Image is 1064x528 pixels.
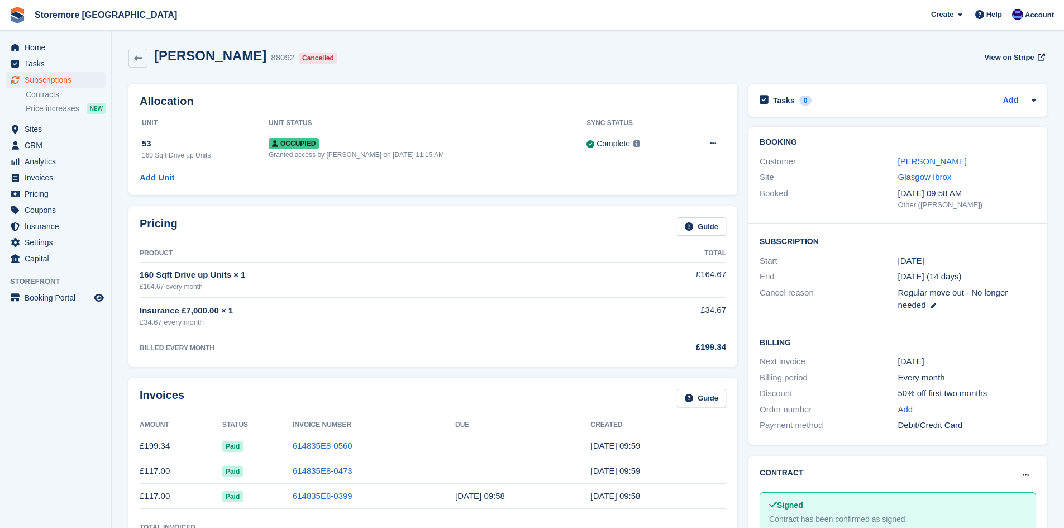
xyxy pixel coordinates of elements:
div: Signed [769,500,1027,511]
div: £34.67 every month [140,317,596,328]
span: Paid [222,466,243,477]
h2: Pricing [140,217,178,236]
h2: Tasks [773,96,795,106]
div: 0 [799,96,812,106]
div: BILLED EVERY MONTH [140,343,596,353]
a: Storemore [GEOGRAPHIC_DATA] [30,6,182,24]
a: Preview store [92,291,106,305]
th: Total [596,245,727,263]
div: £164.67 every month [140,282,596,292]
span: Home [25,40,92,55]
td: £117.00 [140,484,222,509]
h2: Subscription [760,235,1036,246]
a: 614835E8-0473 [293,466,352,475]
div: £199.34 [596,341,727,354]
a: menu [6,137,106,153]
a: Add [898,403,913,416]
div: Cancel reason [760,287,898,312]
div: Insurance £7,000.00 × 1 [140,305,596,317]
th: Created [591,416,727,434]
span: Tasks [25,56,92,72]
span: Invoices [25,170,92,185]
td: £199.34 [140,434,222,459]
h2: Allocation [140,95,726,108]
a: menu [6,235,106,250]
span: Help [986,9,1002,20]
a: menu [6,202,106,218]
a: menu [6,251,106,267]
th: Sync Status [586,115,684,132]
th: Amount [140,416,222,434]
td: £117.00 [140,459,222,484]
div: [DATE] 09:58 AM [898,187,1036,200]
div: Site [760,171,898,184]
div: Next invoice [760,355,898,368]
span: Settings [25,235,92,250]
td: £164.67 [596,262,727,297]
div: Customer [760,155,898,168]
a: menu [6,40,106,55]
time: 2025-05-29 08:58:22 UTC [591,491,641,501]
div: Order number [760,403,898,416]
h2: Billing [760,336,1036,348]
a: Guide [677,389,726,407]
div: Payment method [760,419,898,432]
div: Granted access by [PERSON_NAME] on [DATE] 11:15 AM [269,150,586,160]
a: Price increases NEW [26,102,106,115]
a: [PERSON_NAME] [898,156,967,166]
span: Storefront [10,276,111,287]
div: 88092 [271,51,294,64]
a: menu [6,56,106,72]
th: Due [455,416,591,434]
img: Angela [1012,9,1023,20]
span: Insurance [25,218,92,234]
h2: Contract [760,467,804,479]
time: 2025-06-29 08:59:22 UTC [591,466,641,475]
a: 614835E8-0399 [293,491,352,501]
img: stora-icon-8386f47178a22dfd0bd8f6a31ec36ba5ce8667c1dd55bd0f319d3a0aa187defe.svg [9,7,26,23]
a: menu [6,121,106,137]
div: Debit/Credit Card [898,419,1036,432]
h2: Invoices [140,389,184,407]
span: [DATE] (14 days) [898,272,962,281]
td: £34.67 [596,298,727,334]
div: Other ([PERSON_NAME]) [898,199,1036,211]
div: Booked [760,187,898,211]
a: menu [6,72,106,88]
div: Every month [898,372,1036,384]
div: Billing period [760,372,898,384]
a: Contracts [26,89,106,100]
span: Paid [222,441,243,452]
div: 53 [142,137,269,150]
th: Invoice Number [293,416,455,434]
span: View on Stripe [984,52,1034,63]
a: Glasgow Ibrox [898,172,952,182]
a: menu [6,186,106,202]
div: End [760,270,898,283]
a: View on Stripe [980,48,1047,66]
time: 2025-07-29 08:59:18 UTC [591,441,641,450]
a: menu [6,154,106,169]
div: 160 Sqft Drive up Units × 1 [140,269,596,282]
a: menu [6,290,106,306]
span: Analytics [25,154,92,169]
th: Status [222,416,293,434]
a: Add [1003,94,1018,107]
th: Unit Status [269,115,586,132]
div: Cancelled [299,53,337,64]
a: 614835E8-0560 [293,441,352,450]
a: Add Unit [140,172,174,184]
span: Pricing [25,186,92,202]
div: Discount [760,387,898,400]
span: Price increases [26,103,79,114]
div: Start [760,255,898,268]
th: Unit [140,115,269,132]
a: menu [6,170,106,185]
span: Booking Portal [25,290,92,306]
span: Sites [25,121,92,137]
span: Occupied [269,138,319,149]
img: icon-info-grey-7440780725fd019a000dd9b08b2336e03edf1995a4989e88bcd33f0948082b44.svg [633,140,640,147]
span: Coupons [25,202,92,218]
a: Guide [677,217,726,236]
h2: [PERSON_NAME] [154,48,266,63]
